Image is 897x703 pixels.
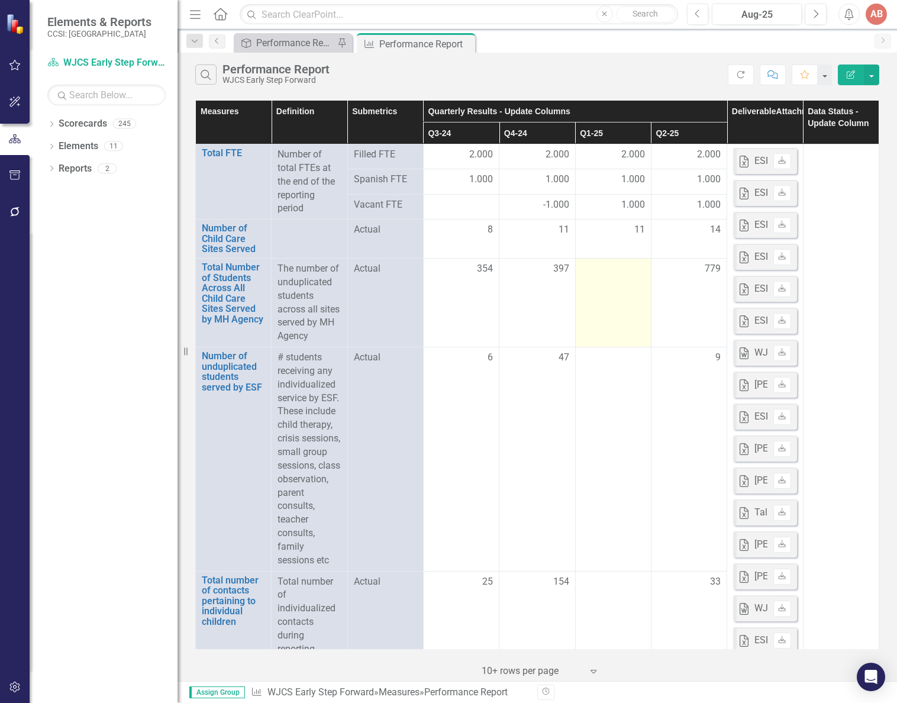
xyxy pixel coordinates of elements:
span: 354 [477,262,493,276]
td: Double-Click to Edit [499,169,575,194]
span: 1.000 [546,173,569,186]
div: 2 [98,163,117,173]
a: WJCS Early Step Forward [47,56,166,70]
span: 14 [710,223,721,237]
p: # students receiving any individualized service by ESF. These include child therapy, crisis sessi... [278,351,341,567]
td: Double-Click to Edit [575,144,651,169]
span: Spanish FTE [354,173,417,186]
span: 1.000 [697,173,721,186]
span: 1.000 [621,198,645,212]
td: Double-Click to Edit [651,347,727,572]
span: 25 [482,575,493,589]
td: Double-Click to Edit [499,194,575,219]
td: Double-Click to Edit Right Click for Context Menu [196,144,272,220]
td: Double-Click to Edit [347,220,423,259]
img: ClearPoint Strategy [6,14,27,34]
td: Double-Click to Edit [651,259,727,347]
span: 2.000 [546,148,569,162]
span: 11 [559,223,569,237]
div: Number of total FTEs at the end of the reporting period [278,148,341,215]
td: Double-Click to Edit [651,194,727,219]
span: Actual [354,575,417,589]
span: Vacant FTE [354,198,417,212]
td: Double-Click to Edit [272,220,347,259]
td: Double-Click to Edit [575,259,651,347]
td: Double-Click to Edit [651,144,727,169]
div: Performance Report [222,63,330,76]
div: Performance Report Tracker [256,36,334,50]
a: Number of unduplicated students served by ESF [202,351,265,392]
div: Performance Report [379,37,472,51]
input: Search Below... [47,85,166,105]
td: Double-Click to Edit [423,347,499,572]
span: Filled FTE [354,148,417,162]
td: Double-Click to Edit [272,144,347,220]
td: Double-Click to Edit [423,259,499,347]
span: 6 [488,351,493,365]
span: 33 [710,575,721,589]
span: Assign Group [189,686,245,698]
span: 397 [553,262,569,276]
span: 11 [634,223,645,237]
td: Double-Click to Edit [347,259,423,347]
td: Double-Click to Edit Right Click for Context Menu [196,259,272,347]
td: Double-Click to Edit [423,194,499,219]
a: Reports [59,162,92,176]
td: Double-Click to Edit [651,220,727,259]
td: Double-Click to Edit [499,259,575,347]
span: Elements & Reports [47,15,151,29]
input: Search ClearPoint... [240,4,677,25]
td: Double-Click to Edit [651,169,727,194]
a: Elements [59,140,98,153]
small: CCSI: [GEOGRAPHIC_DATA] [47,29,151,38]
td: Double-Click to Edit Right Click for Context Menu [196,220,272,259]
a: Total FTE [202,148,265,159]
div: Performance Report [424,686,508,698]
span: Search [633,9,658,18]
span: 1.000 [469,173,493,186]
p: The number of unduplicated students across all sites served by MH Agency [278,262,341,343]
a: Total number of contacts pertaining to individual children [202,575,265,627]
span: 8 [488,223,493,237]
a: Scorecards [59,117,107,131]
span: 2.000 [697,148,721,162]
td: Double-Click to Edit [499,220,575,259]
div: Open Intercom Messenger [857,663,885,691]
td: Double-Click to Edit [575,194,651,219]
td: Double-Click to Edit [423,144,499,169]
div: » » [251,686,528,699]
a: WJCS Early Step Forward [267,686,374,698]
td: Double-Click to Edit [575,220,651,259]
td: Double-Click to Edit [499,144,575,169]
td: Double-Click to Edit [575,347,651,572]
a: Measures [379,686,420,698]
td: Double-Click to Edit Right Click for Context Menu [196,347,272,572]
div: 245 [113,119,136,129]
span: 1.000 [697,198,721,212]
td: Double-Click to Edit [575,169,651,194]
span: 1.000 [621,173,645,186]
span: -1.000 [543,198,569,212]
span: 2.000 [469,148,493,162]
button: Aug-25 [712,4,802,25]
td: Double-Click to Edit [347,194,423,219]
td: Double-Click to Edit [499,347,575,572]
span: 47 [559,351,569,365]
a: Number of Child Care Sites Served [202,223,265,254]
span: 779 [705,262,721,276]
span: 9 [715,351,721,365]
td: Double-Click to Edit [423,220,499,259]
div: Aug-25 [716,8,798,22]
div: ESF WJCS Q3 mASTERLIST.xlsx [754,634,890,647]
span: Actual [354,262,417,276]
a: Performance Report Tracker [237,36,334,50]
div: 11 [104,141,123,151]
span: Actual [354,351,417,365]
span: 154 [553,575,569,589]
td: Double-Click to Edit [272,259,347,347]
td: Double-Click to Edit [347,169,423,194]
span: 2.000 [621,148,645,162]
div: WJCS Early Step Forward [222,76,330,85]
button: AB [866,4,887,25]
